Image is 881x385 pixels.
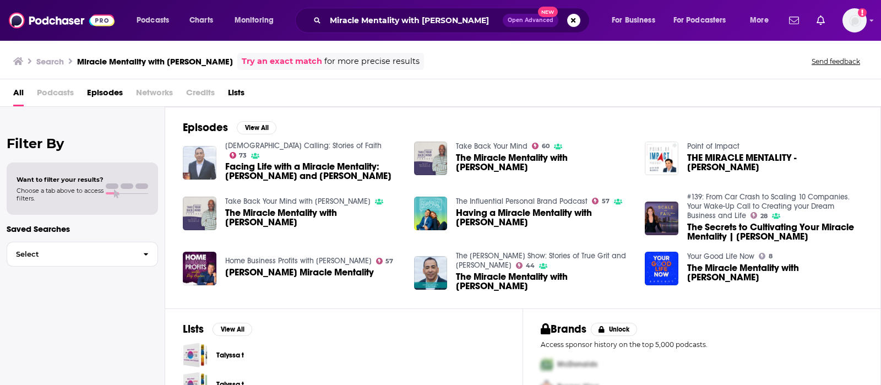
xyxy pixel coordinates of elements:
span: [PERSON_NAME] Miracle Mentality [225,268,374,277]
button: Select [7,242,158,267]
h2: Filter By [7,135,158,151]
span: 57 [602,199,610,204]
a: The Miracle Mentality with Tim Storey [645,252,678,285]
a: Episodes [87,84,123,106]
a: 73 [230,152,247,159]
a: 28 [751,212,768,219]
button: open menu [227,12,288,29]
a: Take Back Your Mind [456,142,527,151]
h2: Lists [183,322,204,336]
img: The Miracle Mentality with Tim Storey [414,142,448,175]
span: THE MIRACLE MENTALITY - [PERSON_NAME] [687,153,863,172]
a: Show notifications dropdown [812,11,829,30]
span: Monitoring [235,13,274,28]
a: All [13,84,24,106]
input: Search podcasts, credits, & more... [325,12,503,29]
span: Choose a tab above to access filters. [17,187,104,202]
span: New [538,7,558,17]
a: The Miracle Mentality with Tim Storey [456,272,632,291]
span: Charts [189,13,213,28]
a: The Miracle Mentality with Tim Storey [456,153,632,172]
a: The Miracle Mentality with Tim Storey [687,263,863,282]
h2: Episodes [183,121,228,134]
a: Jesus Calling: Stories of Faith [225,141,382,150]
p: Access sponsor history on the top 5,000 podcasts. [541,340,863,349]
span: Networks [136,84,173,106]
a: 8 [759,253,773,259]
svg: Add a profile image [858,8,867,17]
span: Open Advanced [508,18,553,23]
a: EpisodesView All [183,121,276,134]
a: Talyssa t [183,343,208,367]
a: The Influential Personal Brand Podcast [456,197,588,206]
button: View All [213,323,252,336]
a: The Miracle Mentality with Tim Storey [414,256,448,290]
span: The Miracle Mentality with [PERSON_NAME] [456,153,632,172]
a: The Miracle Mentality with Tim Storey [225,208,401,227]
img: The Secrets to Cultivating Your Miracle Mentality | Tim Storey [645,202,678,235]
span: Podcasts [37,84,74,106]
span: For Podcasters [673,13,726,28]
a: Tim Storey's Miracle Mentality [225,268,374,277]
a: Your Good Life Now [687,252,754,261]
a: THE MIRACLE MENTALITY - TIM STOREY [687,153,863,172]
a: Lists [228,84,244,106]
a: Point of Impact [687,142,739,151]
span: Facing Life with a Miracle Mentality: [PERSON_NAME] and [PERSON_NAME] [225,162,401,181]
span: The Miracle Mentality with [PERSON_NAME] [687,263,863,282]
span: 8 [769,254,773,259]
a: Take Back Your Mind with Michael B. Beckwith [225,197,371,206]
a: The Amberly Lago Show: Stories of True Grit and Grace [456,251,626,270]
a: 60 [532,143,550,149]
button: Open AdvancedNew [503,14,558,27]
img: Having a Miracle Mentality with Tim Storey [414,197,448,230]
a: Charts [182,12,220,29]
span: Having a Miracle Mentality with [PERSON_NAME] [456,208,632,227]
span: Select [7,251,134,258]
span: 57 [385,259,393,264]
span: The Miracle Mentality with [PERSON_NAME] [456,272,632,291]
p: Saved Searches [7,224,158,234]
button: Send feedback [808,57,863,66]
span: 60 [542,144,550,149]
span: Credits [186,84,215,106]
h2: Brands [541,322,586,336]
a: Talyssa t [216,349,244,361]
div: Search podcasts, credits, & more... [306,8,600,33]
img: Tim Storey's Miracle Mentality [183,252,216,285]
button: open menu [666,12,742,29]
a: 44 [516,262,535,269]
button: Unlock [591,323,638,336]
span: for more precise results [324,55,420,68]
span: Want to filter your results? [17,176,104,183]
a: 57 [592,198,610,204]
button: open menu [742,12,782,29]
a: Show notifications dropdown [785,11,803,30]
img: The Miracle Mentality with Tim Storey [183,197,216,230]
img: Facing Life with a Miracle Mentality: Tim Storey and Gordon Mote [183,146,216,180]
span: Logged in as nicole.koremenos [842,8,867,32]
img: Podchaser - Follow, Share and Rate Podcasts [9,10,115,31]
span: McDonalds [557,360,597,369]
button: View All [237,121,276,134]
span: 73 [239,153,247,158]
a: Having a Miracle Mentality with Tim Storey [456,208,632,227]
a: Home Business Profits with Ray Higdon [225,256,372,265]
a: 57 [376,258,394,264]
img: THE MIRACLE MENTALITY - TIM STOREY [645,142,678,175]
button: Show profile menu [842,8,867,32]
h3: Search [36,56,64,67]
span: 28 [760,214,768,219]
a: The Secrets to Cultivating Your Miracle Mentality | Tim Storey [687,223,863,241]
a: ListsView All [183,322,252,336]
h3: Miracle Mentality with [PERSON_NAME] [77,56,233,67]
